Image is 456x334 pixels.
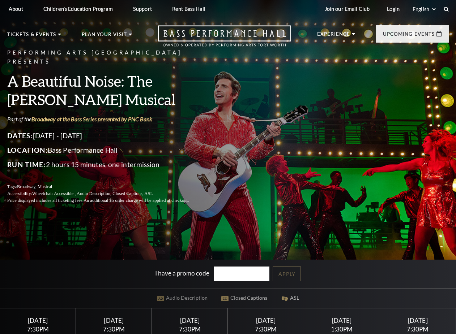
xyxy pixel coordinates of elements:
span: Wheelchair Accessible , Audio Description, Closed Captions, ASL [32,191,153,196]
p: Accessibility: [7,190,206,197]
div: [DATE] [236,317,295,324]
span: Dates: [7,131,33,140]
a: Broadway at the Bass Series presented by PNC Bank [31,116,152,122]
div: 7:30PM [161,326,219,332]
p: Upcoming Events [383,32,435,40]
div: [DATE] [312,317,371,324]
p: Performing Arts [GEOGRAPHIC_DATA] Presents [7,48,206,66]
span: Run Time: [7,160,46,169]
p: Bass Performance Hall [7,144,206,156]
span: An additional $5 order charge will be applied at checkout. [84,198,189,203]
p: About [9,6,23,12]
div: [DATE] [9,317,67,324]
p: Plan Your Visit [82,32,127,41]
div: [DATE] [161,317,219,324]
p: Support [133,6,152,12]
div: 1:30PM [312,326,371,332]
p: Children's Education Program [43,6,113,12]
p: Part of the [7,115,206,123]
div: [DATE] [85,317,143,324]
select: Select: [411,6,437,13]
div: 7:30PM [236,326,295,332]
p: Experience [317,32,350,40]
p: Price displayed includes all ticketing fees. [7,197,206,204]
div: 7:30PM [389,326,447,332]
p: 2 hours 15 minutes, one intermission [7,159,206,170]
span: Location: [7,146,48,154]
p: Rent Bass Hall [172,6,205,12]
div: 7:30PM [9,326,67,332]
div: 7:30PM [85,326,143,332]
p: [DATE] - [DATE] [7,130,206,142]
div: [DATE] [389,317,447,324]
label: I have a promo code [155,269,209,277]
p: Tags: [7,183,206,190]
span: Broadway, Musical [17,184,52,189]
p: Tickets & Events [7,32,56,41]
h3: A Beautiful Noise: The [PERSON_NAME] Musical [7,72,206,109]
